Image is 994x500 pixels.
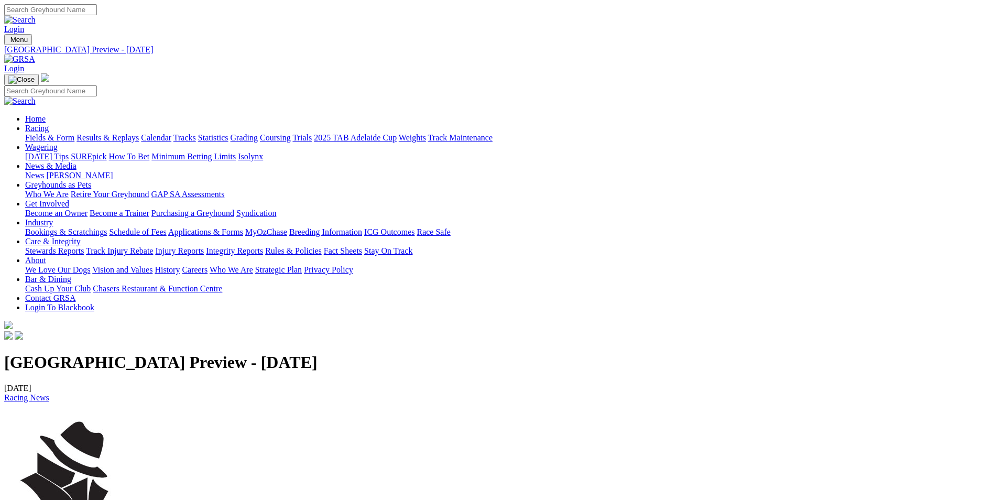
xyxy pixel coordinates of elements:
a: Stay On Track [364,246,412,255]
a: Fields & Form [25,133,74,142]
a: 2025 TAB Adelaide Cup [314,133,397,142]
span: [DATE] [4,384,49,402]
a: Become a Trainer [90,209,149,218]
a: Cash Up Your Club [25,284,91,293]
div: About [25,265,990,275]
a: Greyhounds as Pets [25,180,91,189]
a: Privacy Policy [304,265,353,274]
a: Become an Owner [25,209,88,218]
a: Login To Blackbook [25,303,94,312]
a: Care & Integrity [25,237,81,246]
a: We Love Our Dogs [25,265,90,274]
a: Login [4,64,24,73]
a: Bar & Dining [25,275,71,284]
div: Greyhounds as Pets [25,190,990,199]
a: Login [4,25,24,34]
a: About [25,256,46,265]
img: Search [4,15,36,25]
div: Industry [25,227,990,237]
a: Applications & Forms [168,227,243,236]
input: Search [4,85,97,96]
a: Wagering [25,143,58,151]
a: Track Injury Rebate [86,246,153,255]
img: logo-grsa-white.png [4,321,13,329]
a: MyOzChase [245,227,287,236]
a: News [25,171,44,180]
a: [DATE] Tips [25,152,69,161]
button: Toggle navigation [4,74,39,85]
a: [PERSON_NAME] [46,171,113,180]
a: Vision and Values [92,265,152,274]
a: Results & Replays [77,133,139,142]
a: Tracks [173,133,196,142]
img: Search [4,96,36,106]
button: Toggle navigation [4,34,32,45]
a: How To Bet [109,152,150,161]
a: Chasers Restaurant & Function Centre [93,284,222,293]
a: Injury Reports [155,246,204,255]
img: logo-grsa-white.png [41,73,49,82]
a: Rules & Policies [265,246,322,255]
a: Industry [25,218,53,227]
div: News & Media [25,171,990,180]
a: Statistics [198,133,228,142]
a: Syndication [236,209,276,218]
a: SUREpick [71,152,106,161]
a: Integrity Reports [206,246,263,255]
a: Get Involved [25,199,69,208]
a: Weights [399,133,426,142]
a: Who We Are [25,190,69,199]
div: Wagering [25,152,990,161]
a: Calendar [141,133,171,142]
a: Contact GRSA [25,294,75,302]
input: Search [4,4,97,15]
a: Race Safe [417,227,450,236]
img: twitter.svg [15,331,23,340]
a: Minimum Betting Limits [151,152,236,161]
a: Track Maintenance [428,133,493,142]
a: Purchasing a Greyhound [151,209,234,218]
div: Racing [25,133,990,143]
a: Strategic Plan [255,265,302,274]
a: [GEOGRAPHIC_DATA] Preview - [DATE] [4,45,990,55]
a: Retire Your Greyhound [71,190,149,199]
a: Careers [182,265,207,274]
a: Isolynx [238,152,263,161]
img: facebook.svg [4,331,13,340]
a: Home [25,114,46,123]
div: Get Involved [25,209,990,218]
a: Racing News [4,393,49,402]
h1: [GEOGRAPHIC_DATA] Preview - [DATE] [4,353,990,372]
div: Bar & Dining [25,284,990,294]
a: News & Media [25,161,77,170]
a: Racing [25,124,49,133]
a: Who We Are [210,265,253,274]
span: Menu [10,36,28,44]
a: ICG Outcomes [364,227,414,236]
a: Bookings & Scratchings [25,227,107,236]
a: GAP SA Assessments [151,190,225,199]
img: GRSA [4,55,35,64]
img: Close [8,75,35,84]
a: Breeding Information [289,227,362,236]
div: Care & Integrity [25,246,990,256]
a: History [155,265,180,274]
a: Coursing [260,133,291,142]
a: Stewards Reports [25,246,84,255]
a: Fact Sheets [324,246,362,255]
a: Trials [292,133,312,142]
a: Schedule of Fees [109,227,166,236]
a: Grading [231,133,258,142]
